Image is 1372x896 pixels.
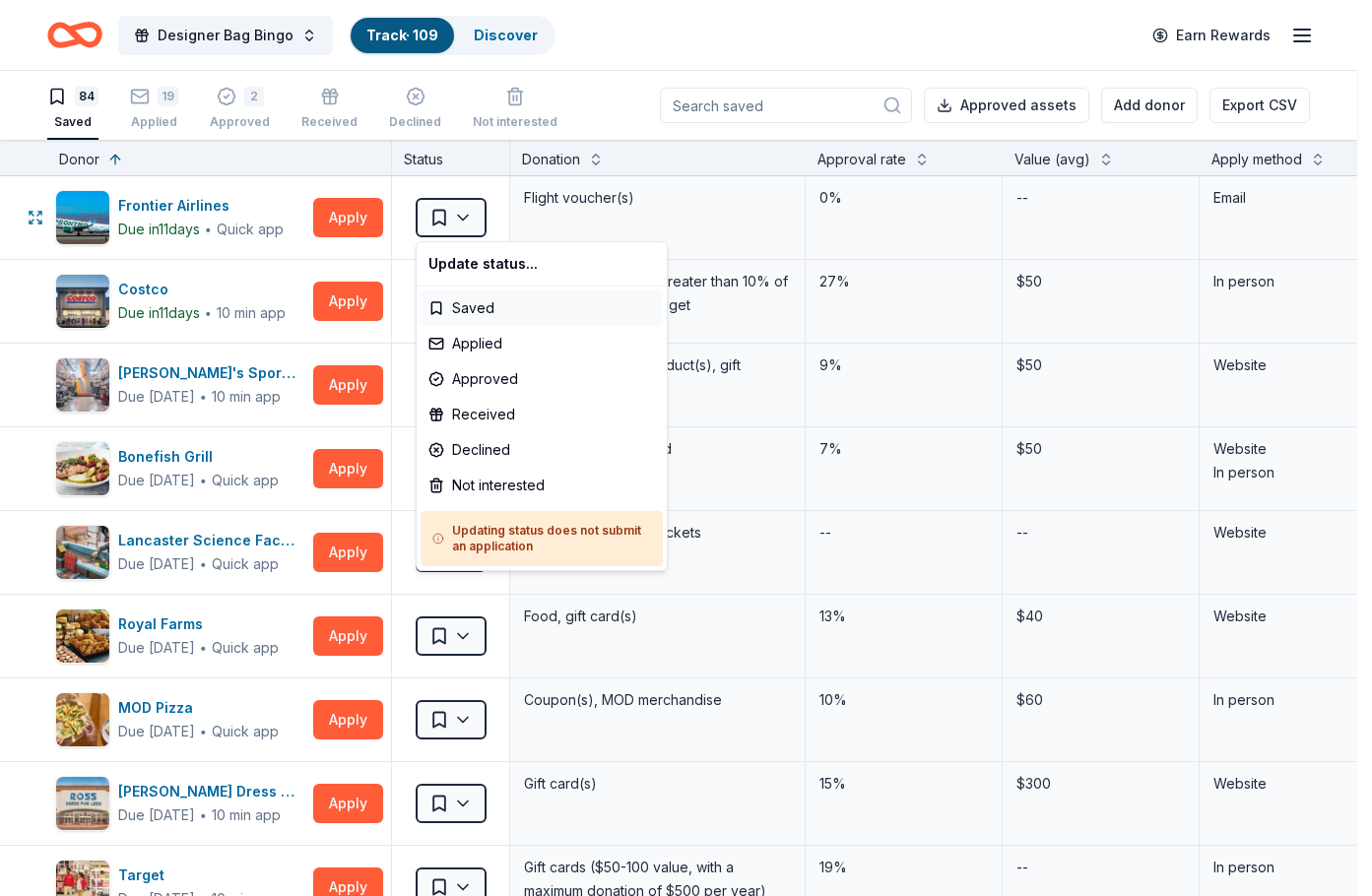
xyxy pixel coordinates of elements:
div: Not interested [421,468,663,503]
div: Applied [421,326,663,361]
h5: Updating status does not submit an application [432,523,651,554]
div: Update status... [421,246,663,282]
div: Saved [421,290,663,326]
div: Approved [421,361,663,397]
div: Declined [421,432,663,468]
div: Received [421,397,663,432]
